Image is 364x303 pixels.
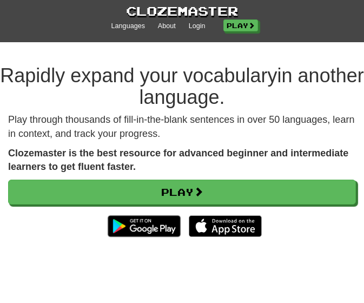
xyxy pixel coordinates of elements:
[126,2,238,20] a: Clozemaster
[102,210,186,242] img: Get it on Google Play
[189,22,206,31] a: Login
[158,22,176,31] a: About
[189,215,262,237] img: Download_on_the_App_Store_Badge_US-UK_135x40-25178aeef6eb6b83b96f5f2d004eda3bffbb37122de64afbaef7...
[8,113,356,141] p: Play through thousands of fill-in-the-blank sentences in over 50 languages, learn in context, and...
[223,19,258,31] a: Play
[111,22,145,31] a: Languages
[8,180,356,205] a: Play
[8,148,348,173] strong: Clozemaster is the best resource for advanced beginner and intermediate learners to get fluent fa...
